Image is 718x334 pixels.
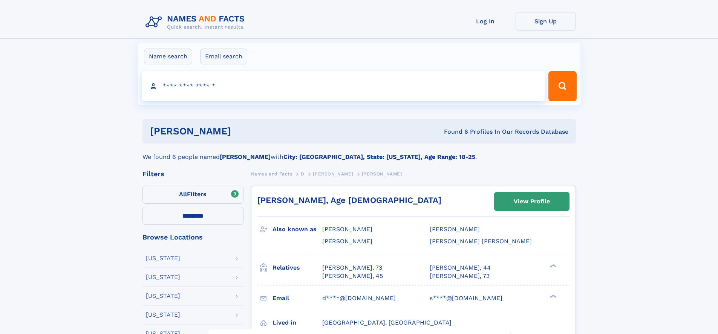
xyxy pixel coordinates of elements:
[251,169,292,178] a: Names and Facts
[322,226,372,233] span: [PERSON_NAME]
[322,319,452,326] span: [GEOGRAPHIC_DATA], [GEOGRAPHIC_DATA]
[548,263,557,268] div: ❯
[142,12,251,32] img: Logo Names and Facts
[146,293,180,299] div: [US_STATE]
[313,169,353,178] a: [PERSON_NAME]
[301,171,305,177] span: D
[179,191,187,198] span: All
[283,153,475,160] b: City: [GEOGRAPHIC_DATA], State: [US_STATE], Age Range: 18-25
[430,272,490,280] a: [PERSON_NAME], 73
[430,264,491,272] a: [PERSON_NAME], 44
[516,12,576,31] a: Sign Up
[150,127,338,136] h1: [PERSON_NAME]
[322,264,382,272] a: [PERSON_NAME], 73
[146,274,180,280] div: [US_STATE]
[337,128,568,136] div: Found 6 Profiles In Our Records Database
[142,143,576,162] div: We found 6 people named with .
[200,49,247,64] label: Email search
[273,223,322,236] h3: Also known as
[220,153,271,160] b: [PERSON_NAME]
[514,193,550,210] div: View Profile
[430,238,532,245] span: [PERSON_NAME] [PERSON_NAME]
[301,169,305,178] a: D
[146,312,180,318] div: [US_STATE]
[322,238,372,245] span: [PERSON_NAME]
[142,234,243,241] div: Browse Locations
[362,171,402,177] span: [PERSON_NAME]
[273,316,322,329] h3: Lived in
[146,255,180,261] div: [US_STATE]
[548,71,576,101] button: Search Button
[257,195,441,205] a: [PERSON_NAME], Age [DEMOGRAPHIC_DATA]
[273,292,322,305] h3: Email
[273,261,322,274] h3: Relatives
[144,49,192,64] label: Name search
[494,192,569,210] a: View Profile
[142,186,243,204] label: Filters
[322,272,383,280] a: [PERSON_NAME], 45
[548,294,557,299] div: ❯
[313,171,353,177] span: [PERSON_NAME]
[142,71,545,101] input: search input
[430,226,480,233] span: [PERSON_NAME]
[455,12,516,31] a: Log In
[142,171,243,177] div: Filters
